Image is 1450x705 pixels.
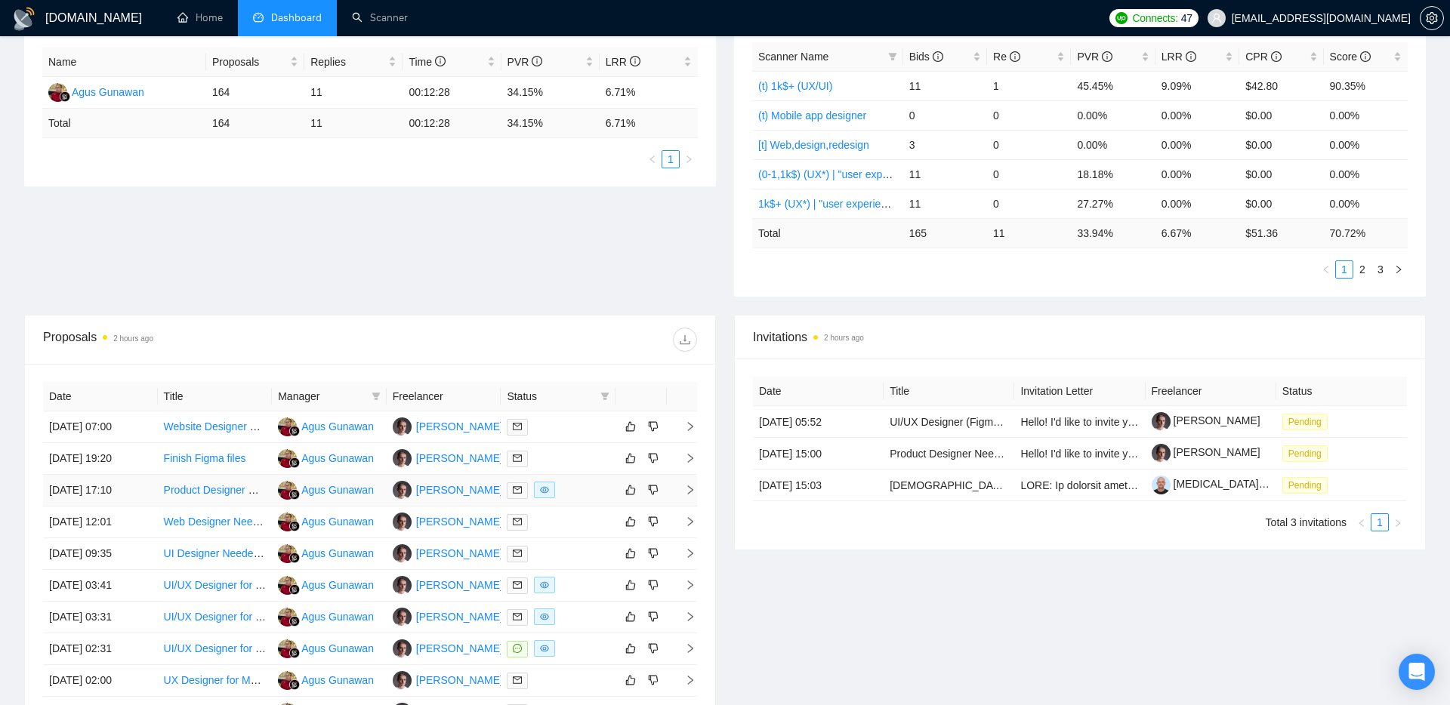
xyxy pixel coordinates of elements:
a: BP[PERSON_NAME] [393,451,503,463]
td: 00:12:28 [403,77,501,109]
div: Agus Gunawan [301,513,374,530]
span: mail [513,485,522,494]
td: 0 [903,100,987,130]
img: gigradar-bm.png [289,426,300,436]
td: $0.00 [1239,159,1323,189]
span: dislike [648,484,659,496]
span: info-circle [1186,51,1196,62]
div: [PERSON_NAME] [416,545,503,562]
img: gigradar-bm.png [289,457,300,468]
span: Bids [909,51,943,63]
button: right [1389,513,1407,531]
td: 11 [987,218,1071,248]
a: BP[PERSON_NAME] [393,515,503,527]
span: dislike [648,674,659,686]
td: 33.94 % [1071,218,1155,248]
img: AG [278,513,297,531]
img: BP [393,544,412,563]
img: AG [48,83,67,102]
div: Agus Gunawan [301,482,374,498]
a: BP[PERSON_NAME] [393,610,503,622]
td: 11 [903,159,987,189]
img: c1C7RLOuIqWGUqC5q0T5g_uXYEr0nxaCA-yUGdWtBsKA4uU0FIzoRkz0CeEuyj6lff [1152,412,1171,431]
img: gigradar-bm.png [289,584,300,595]
img: gigradar-bm.png [289,616,300,626]
li: 1 [1335,260,1353,279]
a: [PERSON_NAME] [1152,414,1260,426]
span: like [625,420,636,433]
span: eye [540,485,549,494]
button: dislike [644,671,662,689]
button: like [622,417,640,436]
time: 2 hours ago [113,334,153,343]
td: 11 [304,109,403,138]
td: Product Designer Needed for New iOS Mobile App [884,438,1014,469]
span: Scanner Name [758,51,828,63]
div: Agus Gunawan [301,418,374,435]
span: info-circle [435,56,446,66]
a: AGAgus Gunawan [278,642,374,654]
a: (0-1,1k$) (UX*) | "user experience" [758,168,921,180]
div: Agus Gunawan [301,577,374,593]
button: left [1317,260,1335,279]
span: mail [513,422,522,431]
span: like [625,547,636,559]
li: 1 [662,150,680,168]
td: $ 51.36 [1239,218,1323,248]
img: gigradar-bm.png [289,648,300,658]
th: Freelancer [1146,377,1276,406]
button: like [622,671,640,689]
td: 0 [987,100,1071,130]
td: $0.00 [1239,130,1323,159]
img: upwork-logo.png [1115,12,1128,24]
span: setting [1421,12,1443,24]
div: [PERSON_NAME] [416,482,503,498]
a: Web Designer Needed for Landing Pages and Reusable Blocks [164,516,461,528]
a: Pending [1282,415,1334,427]
td: 6.71 % [600,109,698,138]
span: info-circle [630,56,640,66]
a: Website Designer Needed for B2B Website Review [164,420,404,433]
img: AG [278,544,297,563]
span: Proposals [212,54,287,70]
a: AGAgus Gunawan [278,451,374,463]
img: logo [12,7,36,31]
a: BP[PERSON_NAME] [393,546,503,559]
a: homeHome [177,11,223,24]
img: BP [393,449,412,468]
td: 164 [206,109,304,138]
td: [DATE] 15:03 [753,469,884,501]
td: 0 [987,159,1071,189]
td: [DATE] 19:20 [43,443,158,475]
button: dislike [644,576,662,594]
a: Pending [1282,479,1334,491]
span: mail [513,580,522,590]
a: AGAgus Gunawan [278,515,374,527]
img: BP [393,417,412,436]
span: Re [993,51,1020,63]
span: filter [885,45,900,68]
div: Agus Gunawan [301,450,374,466]
span: like [625,452,636,464]
button: dislike [644,544,662,562]
a: 1k$+ (UX*) | "user experience" [758,198,902,210]
time: 2 hours ago [824,334,864,342]
span: filter [600,392,609,401]
div: Agus Gunawan [301,672,374,688]
span: like [625,484,636,496]
td: 34.15 % [501,109,600,138]
li: 1 [1371,513,1389,531]
td: $0.00 [1239,189,1323,218]
button: setting [1420,6,1444,30]
td: 0.00% [1324,189,1408,218]
td: $0.00 [1239,100,1323,130]
span: Connects: [1132,10,1177,26]
span: user [1211,13,1222,23]
img: BP [393,576,412,595]
a: searchScanner [352,11,408,24]
a: UI Designer Needed for Website Refresh [164,547,356,559]
button: like [622,481,640,499]
span: like [625,516,636,528]
td: [DATE] 05:52 [753,406,884,438]
td: 165 [903,218,987,248]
